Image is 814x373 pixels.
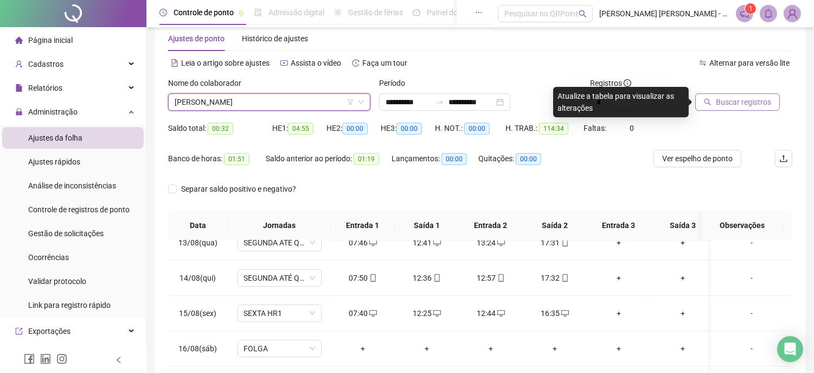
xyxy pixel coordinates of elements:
[659,237,706,249] div: +
[709,59,790,67] span: Alternar para versão lite
[242,34,308,43] span: Histórico de ajustes
[427,8,469,17] span: Painel do DP
[720,343,784,355] div: -
[244,305,315,321] span: SEXTA HR1
[28,277,86,286] span: Validar protocolo
[368,274,377,282] span: mobile
[168,153,266,165] div: Banco de horas:
[531,272,578,284] div: 17:32
[395,211,459,241] th: Saída 1
[516,153,541,165] span: 00:00
[531,343,578,355] div: +
[115,356,123,364] span: left
[381,122,435,135] div: HE 3:
[348,8,403,17] span: Gestão de férias
[339,307,386,319] div: 07:40
[699,59,707,67] span: swap
[779,154,788,163] span: upload
[702,211,783,241] th: Observações
[347,99,354,105] span: filter
[764,9,773,18] span: bell
[208,123,233,135] span: 00:32
[392,153,478,165] div: Lançamentos:
[478,153,556,165] div: Quitações:
[745,3,756,14] sup: 1
[553,87,689,117] div: Atualize a tabela para visualizar as alterações
[228,211,331,241] th: Jornadas
[435,98,444,106] span: to
[496,239,505,246] span: desktop
[175,94,364,110] span: THAINA CAROLINA CORDEIRO DA SILVA
[178,238,217,247] span: 13/08(qua)
[15,60,23,68] span: user-add
[704,98,712,106] span: search
[467,307,514,319] div: 12:44
[396,123,422,135] span: 00:00
[749,5,753,12] span: 1
[358,99,364,105] span: down
[662,153,733,165] span: Ver espelho de ponto
[630,124,634,132] span: 0
[467,343,514,355] div: +
[168,34,225,43] span: Ajustes de ponto
[413,9,420,16] span: dashboard
[584,124,608,132] span: Faltas:
[531,237,578,249] div: 17:31
[496,309,505,317] span: desktop
[168,122,272,135] div: Saldo total:
[403,307,450,319] div: 12:25
[179,344,217,353] span: 16/08(sáb)
[523,211,587,241] th: Saída 2
[467,272,514,284] div: 12:57
[560,239,569,246] span: mobile
[56,353,67,364] span: instagram
[15,84,23,92] span: file
[740,9,749,18] span: notification
[331,211,395,241] th: Entrada 1
[28,134,82,142] span: Ajustes da folha
[181,59,270,67] span: Leia o artigo sobre ajustes
[174,8,234,17] span: Controle de ponto
[244,270,315,286] span: SEGUNDA ATÉ QUINTA HR1
[352,59,360,67] span: history
[15,36,23,44] span: home
[720,307,784,319] div: -
[441,153,467,165] span: 00:00
[254,9,262,16] span: file-done
[339,272,386,284] div: 07:50
[435,98,444,106] span: swap-right
[403,237,450,249] div: 12:41
[342,123,368,135] span: 00:00
[459,211,523,241] th: Entrada 2
[159,9,167,16] span: clock-circle
[28,301,111,309] span: Link para registro rápido
[28,36,73,45] span: Página inicial
[784,5,800,22] img: 25359
[531,307,578,319] div: 16:35
[379,77,412,89] label: Período
[177,183,300,195] span: Separar saldo positivo e negativo?
[15,108,23,116] span: lock
[28,253,69,262] span: Ocorrências
[354,153,379,165] span: 01:19
[291,59,341,67] span: Assista o vídeo
[403,272,450,284] div: 12:36
[595,237,642,249] div: +
[595,307,642,319] div: +
[720,272,784,284] div: -
[168,211,228,241] th: Data
[403,343,450,355] div: +
[716,96,771,108] span: Buscar registros
[15,327,23,335] span: export
[624,79,631,87] span: info-circle
[28,60,63,68] span: Cadastros
[272,122,326,135] div: HE 1:
[24,353,35,364] span: facebook
[560,309,569,317] span: desktop
[280,59,288,67] span: youtube
[467,237,514,249] div: 13:24
[595,343,642,355] div: +
[505,122,584,135] div: H. TRAB.:
[362,59,407,67] span: Faça um tour
[368,309,377,317] span: desktop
